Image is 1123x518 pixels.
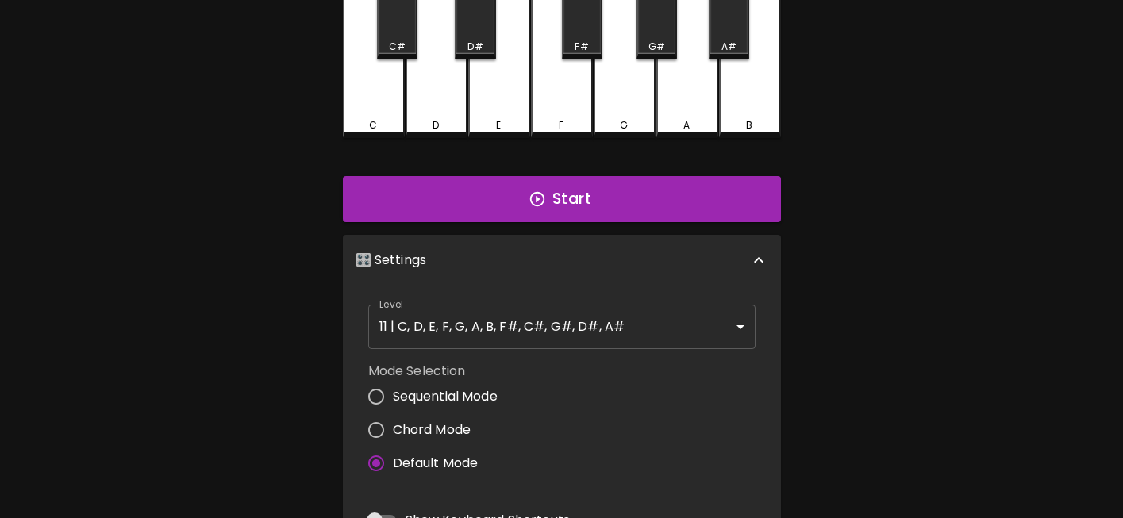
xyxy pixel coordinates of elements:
div: F [559,118,563,132]
div: G [620,118,628,132]
div: A# [721,40,736,54]
p: 🎛️ Settings [356,251,427,270]
div: D# [467,40,483,54]
div: B [746,118,752,132]
div: D [433,118,439,132]
div: E [496,118,501,132]
button: Start [343,176,781,222]
div: 11 | C, D, E, F, G, A, B, F#, C#, G#, D#, A# [368,305,756,349]
label: Mode Selection [368,362,510,380]
span: Chord Mode [393,420,471,439]
div: C [369,118,377,132]
div: G# [648,40,665,54]
span: Default Mode [393,454,479,473]
label: Level [379,297,404,311]
div: 🎛️ Settings [343,235,781,286]
div: A [683,118,690,132]
div: C# [389,40,406,54]
div: F# [575,40,588,54]
span: Sequential Mode [393,387,498,406]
